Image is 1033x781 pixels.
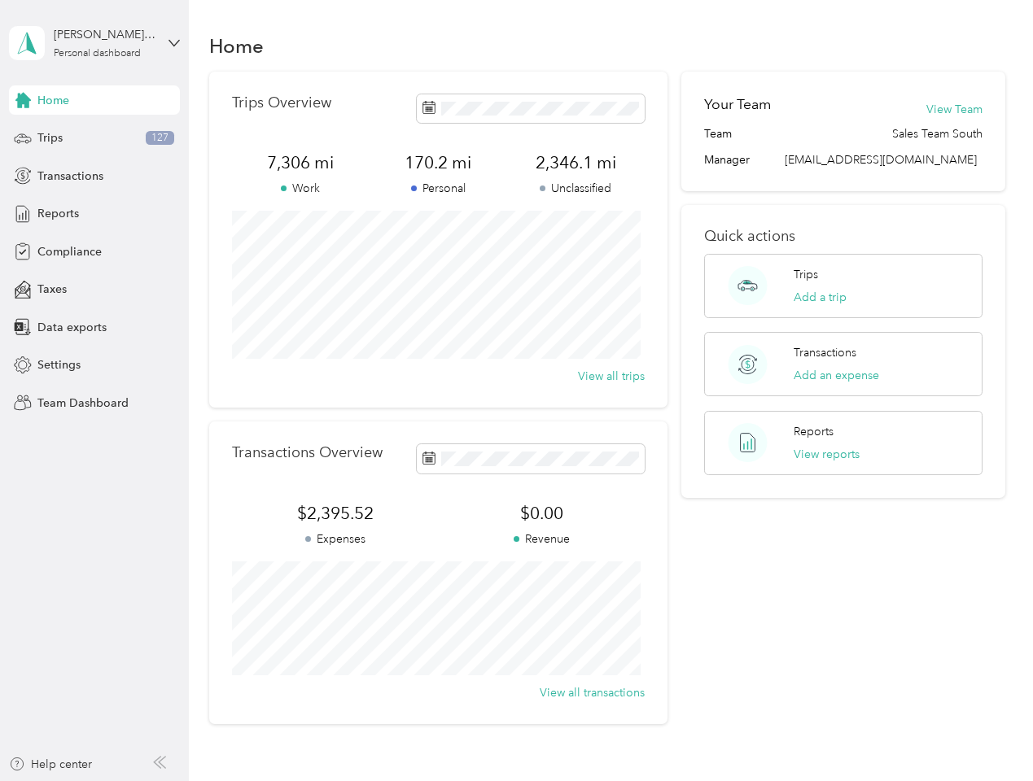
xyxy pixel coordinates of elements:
button: Add a trip [794,289,847,306]
p: Transactions [794,344,856,361]
p: Reports [794,423,834,440]
p: Trips [794,266,818,283]
span: $0.00 [438,502,645,525]
span: $2,395.52 [232,502,439,525]
span: Team Dashboard [37,395,129,412]
p: Quick actions [704,228,982,245]
p: Expenses [232,530,439,548]
span: Team [704,125,732,142]
button: View reports [794,446,860,463]
button: Help center [9,756,92,773]
div: [PERSON_NAME] White [54,26,155,43]
button: View all trips [578,368,645,385]
iframe: Everlance-gr Chat Button Frame [942,690,1033,781]
span: Sales Team South [892,125,983,142]
p: Trips Overview [232,94,331,111]
span: 127 [146,131,174,146]
button: View all transactions [540,684,645,701]
span: 7,306 mi [232,151,370,174]
span: Compliance [37,243,102,260]
span: Trips [37,129,63,146]
h2: Your Team [704,94,771,115]
span: Manager [704,151,750,168]
p: Revenue [438,530,645,548]
span: Taxes [37,281,67,298]
p: Transactions Overview [232,444,383,461]
p: Work [232,180,370,197]
div: Personal dashboard [54,49,141,59]
span: Transactions [37,168,103,185]
button: View Team [926,101,983,118]
p: Personal [370,180,507,197]
span: Home [37,92,69,109]
span: Reports [37,205,79,222]
span: Settings [37,356,81,373]
span: 2,346.1 mi [507,151,645,174]
span: [EMAIL_ADDRESS][DOMAIN_NAME] [785,153,977,167]
span: 170.2 mi [370,151,507,174]
button: Add an expense [794,367,879,384]
p: Unclassified [507,180,645,197]
span: Data exports [37,319,107,336]
h1: Home [209,37,264,55]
